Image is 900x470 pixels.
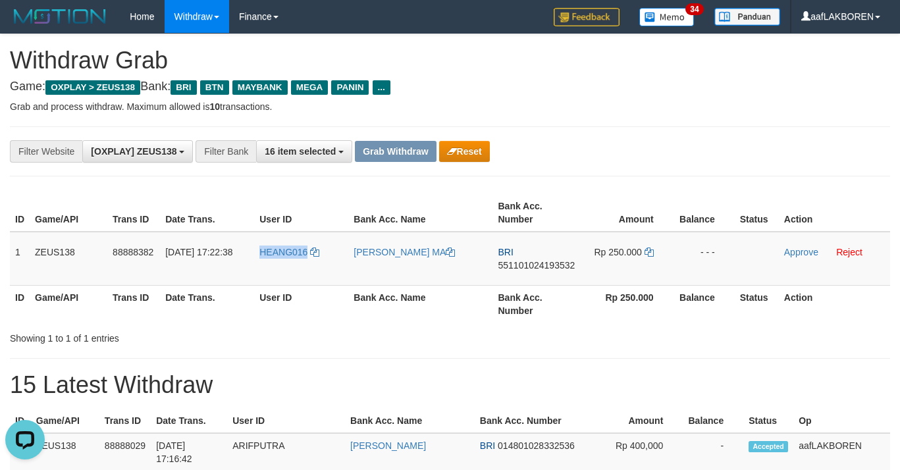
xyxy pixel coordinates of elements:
th: Rp 250.000 [581,285,674,323]
span: HEANG016 [259,247,307,257]
th: Game/API [30,285,107,323]
th: Action [779,194,890,232]
h1: 15 Latest Withdraw [10,372,890,398]
button: Open LiveChat chat widget [5,5,45,45]
button: 16 item selected [256,140,352,163]
span: 16 item selected [265,146,336,157]
div: Showing 1 to 1 of 1 entries [10,326,365,345]
th: ID [10,409,31,433]
th: Date Trans. [151,409,227,433]
th: Bank Acc. Name [348,194,492,232]
td: - - - [674,232,735,286]
span: PANIN [331,80,369,95]
th: Balance [674,194,735,232]
img: MOTION_logo.png [10,7,110,26]
div: Filter Website [10,140,82,163]
span: BRI [498,247,513,257]
a: Approve [784,247,818,257]
span: ... [373,80,390,95]
span: 88888382 [113,247,153,257]
th: Status [735,285,779,323]
td: ZEUS138 [30,232,107,286]
th: Date Trans. [160,285,254,323]
th: Trans ID [107,194,160,232]
span: MEGA [291,80,329,95]
span: MAYBANK [232,80,288,95]
img: panduan.png [714,8,780,26]
span: BRI [171,80,196,95]
td: 1 [10,232,30,286]
span: Accepted [749,441,788,452]
span: Copy 014801028332536 to clipboard [498,440,575,451]
a: Copy 250000 to clipboard [645,247,654,257]
th: User ID [254,285,348,323]
span: OXPLAY > ZEUS138 [45,80,140,95]
span: BTN [200,80,229,95]
th: Bank Acc. Number [492,285,581,323]
th: Op [793,409,890,433]
th: Bank Acc. Name [348,285,492,323]
a: Reject [836,247,862,257]
th: Status [735,194,779,232]
button: Grab Withdraw [355,141,436,162]
strong: 10 [209,101,220,112]
th: Bank Acc. Name [345,409,475,433]
th: User ID [227,409,345,433]
a: [PERSON_NAME] [350,440,426,451]
p: Grab and process withdraw. Maximum allowed is transactions. [10,100,890,113]
th: Balance [674,285,735,323]
span: [DATE] 17:22:38 [165,247,232,257]
h1: Withdraw Grab [10,47,890,74]
th: ID [10,285,30,323]
span: 34 [685,3,703,15]
th: Action [779,285,890,323]
th: Amount [601,409,683,433]
th: Trans ID [107,285,160,323]
button: [OXPLAY] ZEUS138 [82,140,193,163]
th: Amount [581,194,674,232]
th: Status [743,409,793,433]
span: Rp 250.000 [594,247,641,257]
th: Bank Acc. Number [475,409,601,433]
span: [OXPLAY] ZEUS138 [91,146,176,157]
div: Filter Bank [196,140,256,163]
img: Feedback.jpg [554,8,620,26]
th: Trans ID [99,409,151,433]
img: Button%20Memo.svg [639,8,695,26]
th: Game/API [31,409,99,433]
th: Bank Acc. Number [492,194,581,232]
th: User ID [254,194,348,232]
th: Balance [683,409,743,433]
th: Date Trans. [160,194,254,232]
button: Reset [439,141,490,162]
span: BRI [480,440,495,451]
a: [PERSON_NAME] MA [354,247,455,257]
a: HEANG016 [259,247,319,257]
th: ID [10,194,30,232]
h4: Game: Bank: [10,80,890,93]
span: Copy 551101024193532 to clipboard [498,260,575,271]
th: Game/API [30,194,107,232]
